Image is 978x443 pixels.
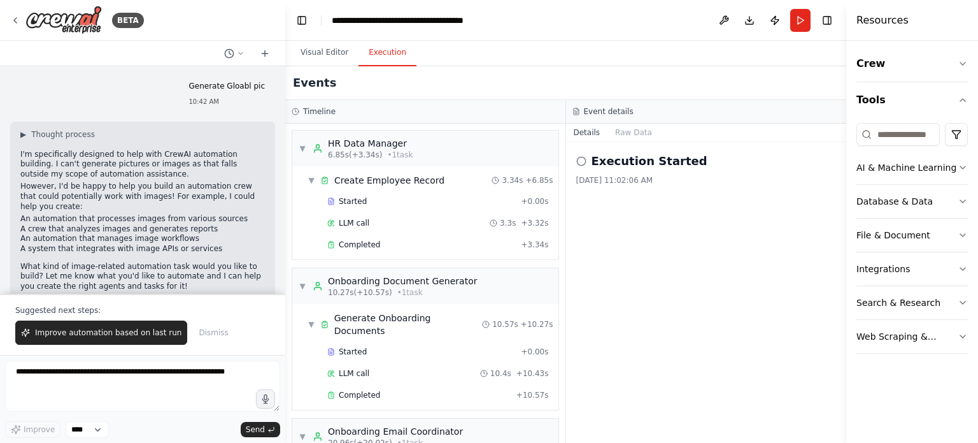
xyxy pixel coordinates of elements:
[502,175,523,185] span: 3.34s
[576,175,837,185] div: [DATE] 11:02:06 AM
[35,328,181,338] span: Improve automation based on last run
[592,152,707,170] h2: Execution Started
[516,390,549,400] span: + 10.57s
[328,425,463,438] div: Onboarding Email Coordinator
[856,13,909,28] h4: Resources
[521,240,548,250] span: + 3.34s
[255,46,275,61] button: Start a new chat
[20,214,265,224] li: An automation that processes images from various sources
[492,319,518,330] span: 10.57s
[24,425,55,435] span: Improve
[339,196,367,207] span: Started
[490,368,511,379] span: 10.4s
[328,287,392,298] span: 10.27s (+10.57s)
[856,320,968,353] button: Web Scraping & Browsing
[818,11,836,29] button: Hide right sidebar
[188,82,265,92] p: Generate Gloabl pic
[521,319,553,330] span: + 10.27s
[521,218,548,228] span: + 3.32s
[20,262,265,292] p: What kind of image-related automation task would you like to build? Let me know what you'd like t...
[5,421,60,438] button: Improve
[299,281,306,291] span: ▼
[20,129,95,140] button: ▶Thought process
[25,6,102,34] img: Logo
[856,151,968,184] button: AI & Machine Learning
[219,46,250,61] button: Switch to previous chat
[584,106,634,117] h3: Event details
[241,422,280,437] button: Send
[299,143,306,154] span: ▼
[856,82,968,118] button: Tools
[246,425,265,435] span: Send
[20,244,265,254] li: A system that integrates with image APIs or services
[192,321,234,345] button: Dismiss
[20,150,265,180] p: I'm specifically designed to help with CrewAI automation building. I can't generate pictures or i...
[387,150,413,160] span: • 1 task
[256,389,275,409] button: Click to speak your automation idea
[339,218,369,228] span: LLM call
[521,196,548,207] span: + 0.00s
[199,328,228,338] span: Dismiss
[299,432,306,442] span: ▼
[339,347,367,357] span: Started
[856,252,968,286] button: Integrations
[308,319,315,330] span: ▼
[339,368,369,379] span: LLM call
[856,286,968,319] button: Search & Research
[31,129,95,140] span: Thought process
[303,106,336,117] h3: Timeline
[332,14,464,27] nav: breadcrumb
[20,224,265,235] li: A crew that analyzes images and generates reports
[328,137,413,150] div: HR Data Manager
[20,234,265,244] li: An automation that manages image workflows
[15,321,187,345] button: Improve automation based on last run
[856,219,968,252] button: File & Document
[339,390,380,400] span: Completed
[15,305,270,316] p: Suggested next steps:
[856,161,956,174] div: AI & Machine Learning
[607,124,660,142] button: Raw Data
[188,97,265,106] div: 10:42 AM
[856,195,933,208] div: Database & Data
[290,40,358,66] button: Visual Editor
[358,40,416,66] button: Execution
[293,74,336,92] h2: Events
[339,240,380,250] span: Completed
[856,330,958,343] div: Web Scraping & Browsing
[328,275,478,287] div: Onboarding Document Generator
[397,287,423,298] span: • 1 task
[566,124,608,142] button: Details
[516,368,549,379] span: + 10.43s
[856,118,968,364] div: Tools
[20,182,265,212] p: However, I'd be happy to help you build an automation crew that could potentially work with image...
[500,218,516,228] span: 3.3s
[856,185,968,218] button: Database & Data
[20,129,26,140] span: ▶
[856,263,910,275] div: Integrations
[293,11,311,29] button: Hide left sidebar
[112,13,144,28] div: BETA
[308,175,315,185] span: ▼
[856,229,930,242] div: File & Document
[521,347,548,357] span: + 0.00s
[856,46,968,82] button: Crew
[328,150,382,160] span: 6.85s (+3.34s)
[525,175,553,185] span: + 6.85s
[334,312,483,337] div: Generate Onboarding Documents
[856,296,940,309] div: Search & Research
[334,174,444,187] div: Create Employee Record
